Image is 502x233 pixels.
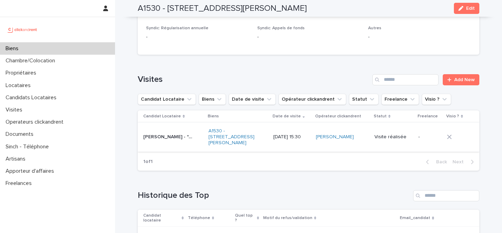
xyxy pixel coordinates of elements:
[138,75,370,85] h1: Visites
[257,33,360,41] p: -
[6,23,39,37] img: UCB0brd3T0yccxBKYDjQ
[3,45,24,52] p: Biens
[3,168,60,174] p: Apporteur d'affaires
[138,94,196,105] button: Candidat Locataire
[3,119,69,125] p: Operateurs clickandrent
[229,94,276,105] button: Date de visite
[413,190,479,201] input: Search
[450,159,479,165] button: Next
[315,112,361,120] p: Opérateur clickandrent
[273,112,301,120] p: Date de visite
[3,180,37,187] p: Freelances
[3,57,61,64] p: Chambre/Colocation
[273,134,310,140] p: [DATE] 15:30
[446,112,459,120] p: Visio ?
[3,82,36,89] p: Locataires
[188,214,210,222] p: Téléphone
[454,3,479,14] button: Edit
[452,160,468,164] span: Next
[208,128,258,146] a: A1530 - [STREET_ADDRESS][PERSON_NAME]
[3,156,31,162] p: Artisans
[374,134,413,140] p: Visite réalisée
[138,191,410,201] h1: Historique des Top
[418,134,441,140] p: -
[235,212,255,225] p: Quel top ?
[454,77,475,82] span: Add New
[3,94,62,101] p: Candidats Locataires
[400,214,430,222] p: Email_candidat
[143,212,180,225] p: Candidat locataire
[420,159,450,165] button: Back
[143,133,195,140] p: Adam Ouariba - "A1530 - 33 Avenue des Martyrs de Chateaubriant, Orly 94310"
[3,70,42,76] p: Propriétaires
[349,94,379,105] button: Statut
[418,112,438,120] p: Freelance
[143,112,181,120] p: Candidat Locataire
[381,94,419,105] button: Freelance
[146,33,249,41] p: -
[316,134,354,140] a: [PERSON_NAME]
[372,74,439,85] input: Search
[432,160,447,164] span: Back
[138,123,479,152] tr: [PERSON_NAME] - "A1530 - [STREET_ADDRESS][PERSON_NAME]"[PERSON_NAME] - "A1530 - [STREET_ADDRESS][...
[466,6,475,11] span: Edit
[279,94,346,105] button: Opérateur clickandrent
[263,214,312,222] p: Motif du refus/validation
[3,131,39,138] p: Documents
[443,74,479,85] a: Add New
[138,3,307,14] h2: A1530 - [STREET_ADDRESS][PERSON_NAME]
[422,94,451,105] button: Visio ?
[3,143,54,150] p: Sinch - Téléphone
[368,26,381,30] span: Autres
[3,107,28,113] p: Visites
[368,33,471,41] p: -
[257,26,305,30] span: Syndic: Appels de fonds
[138,153,158,170] p: 1 of 1
[146,26,208,30] span: Syndic: Régularisation annuelle
[208,112,219,120] p: Biens
[374,112,387,120] p: Statut
[199,94,226,105] button: Biens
